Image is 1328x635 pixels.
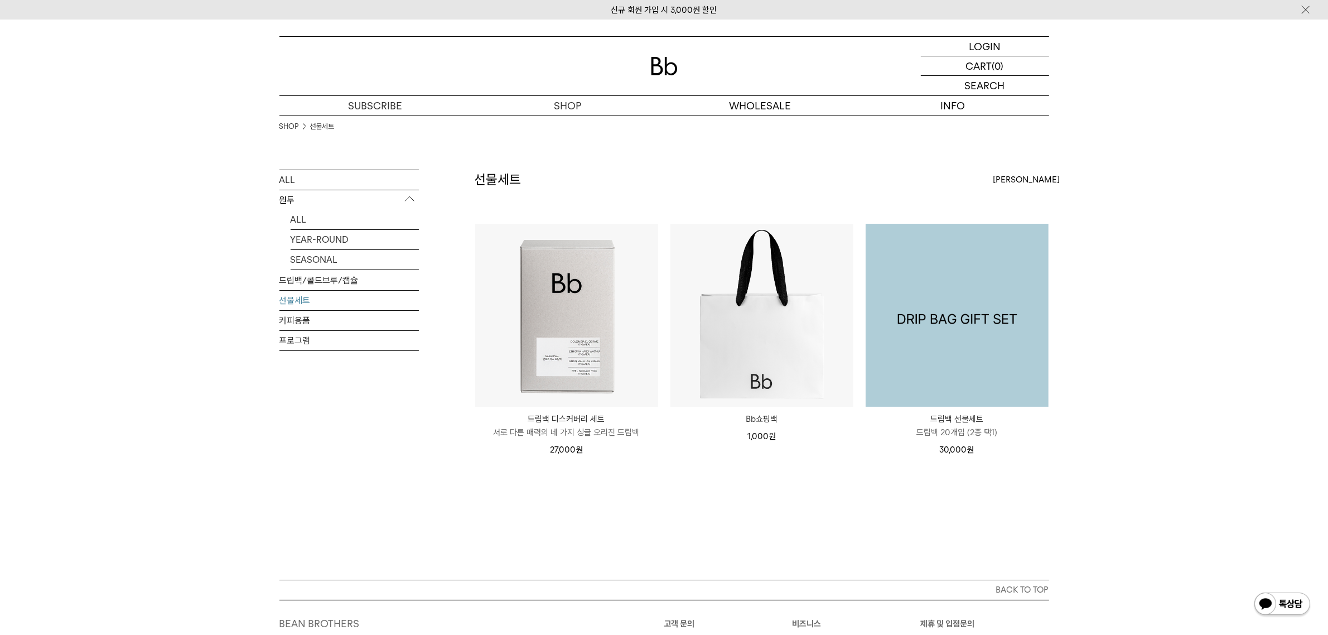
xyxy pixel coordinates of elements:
[921,617,1049,631] p: 제휴 및 입점문의
[279,618,360,629] a: BEAN BROTHERS
[475,170,521,189] h2: 선물세트
[576,445,583,455] span: 원
[279,580,1049,600] button: BACK TO TOP
[921,56,1049,76] a: CART (0)
[291,250,419,270] a: SEASONAL
[747,431,776,441] span: 1,000
[279,170,419,190] a: ALL
[965,76,1005,95] p: SEARCH
[279,311,419,330] a: 커피용품
[866,426,1049,439] p: 드립백 20개입 (2종 택1)
[921,37,1049,56] a: LOGIN
[940,445,974,455] span: 30,000
[966,56,992,75] p: CART
[472,96,664,116] a: SHOP
[866,224,1049,407] img: 1000000068_add2_01.png
[279,121,299,132] a: SHOP
[1253,591,1311,618] img: 카카오톡 채널 1:1 채팅 버튼
[279,331,419,350] a: 프로그램
[475,426,658,439] p: 서로 다른 매력의 네 가지 싱글 오리진 드립백
[857,96,1049,116] p: INFO
[279,190,419,210] p: 원두
[793,617,921,631] p: 비즈니스
[866,224,1049,407] a: 드립백 선물세트
[475,412,658,426] p: 드립백 디스커버리 세트
[291,210,419,229] a: ALL
[475,224,658,407] img: 드립백 디스커버리 세트
[670,224,853,407] img: Bb쇼핑백
[279,271,419,290] a: 드립백/콜드브루/캡슐
[475,412,658,439] a: 드립백 디스커버리 세트 서로 다른 매력의 네 가지 싱글 오리진 드립백
[279,96,472,116] a: SUBSCRIBE
[993,173,1060,186] span: [PERSON_NAME]
[967,445,974,455] span: 원
[664,617,793,631] p: 고객 문의
[291,230,419,249] a: YEAR-ROUND
[651,57,678,75] img: 로고
[866,412,1049,426] p: 드립백 선물세트
[550,445,583,455] span: 27,000
[992,56,1004,75] p: (0)
[969,37,1001,56] p: LOGIN
[664,96,857,116] p: WHOLESALE
[310,121,335,132] a: 선물세트
[611,5,717,15] a: 신규 회원 가입 시 3,000원 할인
[670,412,853,426] a: Bb쇼핑백
[769,431,776,441] span: 원
[866,412,1049,439] a: 드립백 선물세트 드립백 20개입 (2종 택1)
[279,291,419,310] a: 선물세트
